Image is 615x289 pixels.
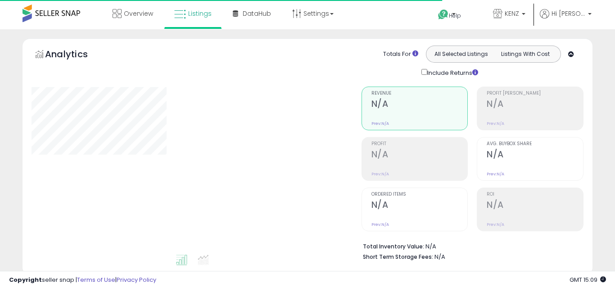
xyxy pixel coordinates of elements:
div: seller snap | | [9,276,156,284]
span: Avg. Buybox Share [487,142,583,147]
a: Hi [PERSON_NAME] [540,9,592,29]
span: Ordered Items [371,192,468,197]
span: Profit [371,142,468,147]
small: Prev: N/A [487,222,504,227]
h2: N/A [487,149,583,161]
span: KENZ [505,9,519,18]
span: N/A [434,252,445,261]
span: 2025-09-12 15:09 GMT [570,275,606,284]
span: Hi [PERSON_NAME] [552,9,585,18]
small: Prev: N/A [371,222,389,227]
h2: N/A [371,99,468,111]
small: Prev: N/A [371,171,389,177]
b: Total Inventory Value: [363,243,424,250]
b: Short Term Storage Fees: [363,253,433,261]
h2: N/A [487,99,583,111]
span: Profit [PERSON_NAME] [487,91,583,96]
small: Prev: N/A [487,121,504,126]
strong: Copyright [9,275,42,284]
span: Help [449,12,461,19]
small: Prev: N/A [371,121,389,126]
span: DataHub [243,9,271,18]
a: Help [431,2,479,29]
button: Listings With Cost [493,48,558,60]
i: Get Help [438,9,449,20]
li: N/A [363,240,577,251]
span: Revenue [371,91,468,96]
span: Listings [188,9,212,18]
h5: Analytics [45,48,105,63]
a: Terms of Use [77,275,115,284]
button: All Selected Listings [429,48,493,60]
span: ROI [487,192,583,197]
a: Privacy Policy [117,275,156,284]
span: Overview [124,9,153,18]
small: Prev: N/A [487,171,504,177]
h2: N/A [371,200,468,212]
div: Totals For [383,50,418,59]
div: Include Returns [415,67,489,78]
h2: N/A [371,149,468,161]
h2: N/A [487,200,583,212]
